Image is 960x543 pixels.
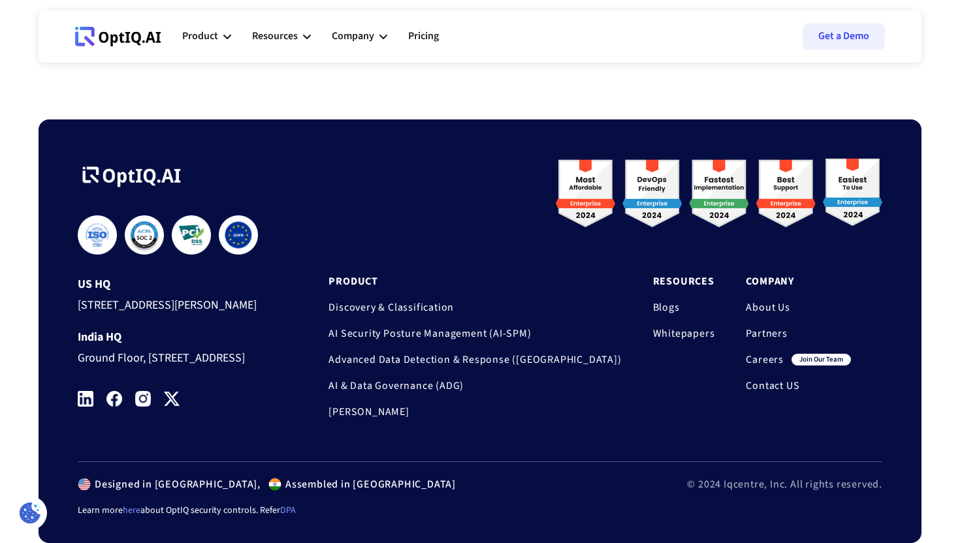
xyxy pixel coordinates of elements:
[803,23,885,50] a: Get a Demo
[653,275,715,288] a: Resources
[182,17,231,56] div: Product
[78,504,882,517] div: Learn more about OptIQ security controls. Refer
[408,17,439,56] a: Pricing
[252,17,311,56] div: Resources
[687,478,882,491] div: © 2024 Iqcentre, Inc. All rights reserved.
[328,275,621,288] a: Product
[280,504,296,517] a: DPA
[328,379,621,392] a: AI & Data Governance (ADG)
[78,344,279,368] div: Ground Floor, [STREET_ADDRESS]
[328,327,621,340] a: AI Security Posture Management (AI-SPM)
[792,354,851,365] div: join our team
[75,17,161,56] a: Webflow Homepage
[328,405,621,418] a: [PERSON_NAME]
[653,327,715,340] a: Whitepapers
[328,353,621,366] a: Advanced Data Detection & Response ([GEOGRAPHIC_DATA])
[746,353,784,366] a: Careers
[78,291,279,315] div: [STREET_ADDRESS][PERSON_NAME]
[653,301,715,314] a: Blogs
[332,27,374,45] div: Company
[78,331,279,344] div: India HQ
[252,27,298,45] div: Resources
[91,478,261,491] div: Designed in [GEOGRAPHIC_DATA],
[123,504,140,517] a: here
[746,327,851,340] a: Partners
[746,301,851,314] a: About Us
[328,301,621,314] a: Discovery & Classification
[746,379,851,392] a: Contact US
[746,275,851,288] a: Company
[332,17,387,56] div: Company
[182,27,218,45] div: Product
[78,278,279,291] div: US HQ
[281,478,456,491] div: Assembled in [GEOGRAPHIC_DATA]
